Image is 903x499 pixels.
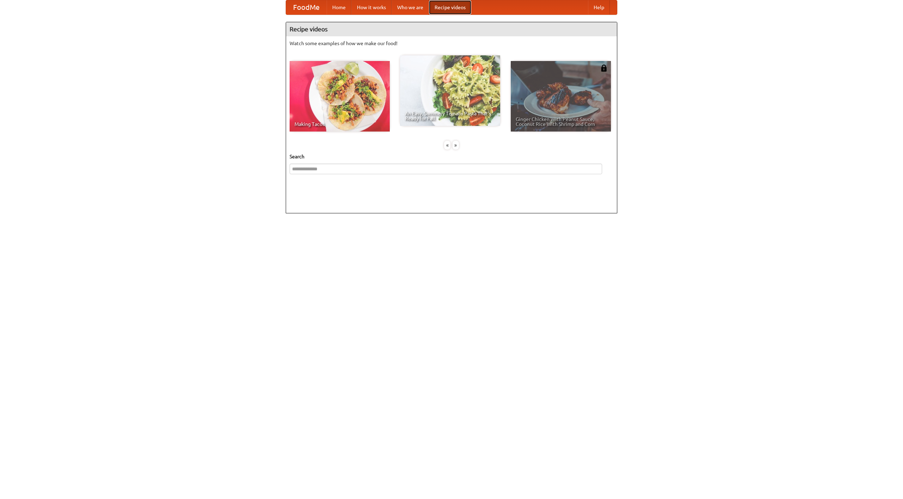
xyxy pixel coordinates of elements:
h4: Recipe videos [286,22,617,36]
span: An Easy, Summery Tomato Pasta That's Ready for Fall [405,111,495,121]
span: Making Tacos [295,122,385,127]
a: How it works [351,0,392,14]
a: Making Tacos [290,61,390,132]
div: « [444,141,450,150]
a: Home [327,0,351,14]
h5: Search [290,153,613,160]
a: Recipe videos [429,0,471,14]
a: An Easy, Summery Tomato Pasta That's Ready for Fall [400,55,500,126]
a: FoodMe [286,0,327,14]
img: 483408.png [600,65,607,72]
a: Who we are [392,0,429,14]
p: Watch some examples of how we make our food! [290,40,613,47]
div: » [453,141,459,150]
a: Help [588,0,610,14]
